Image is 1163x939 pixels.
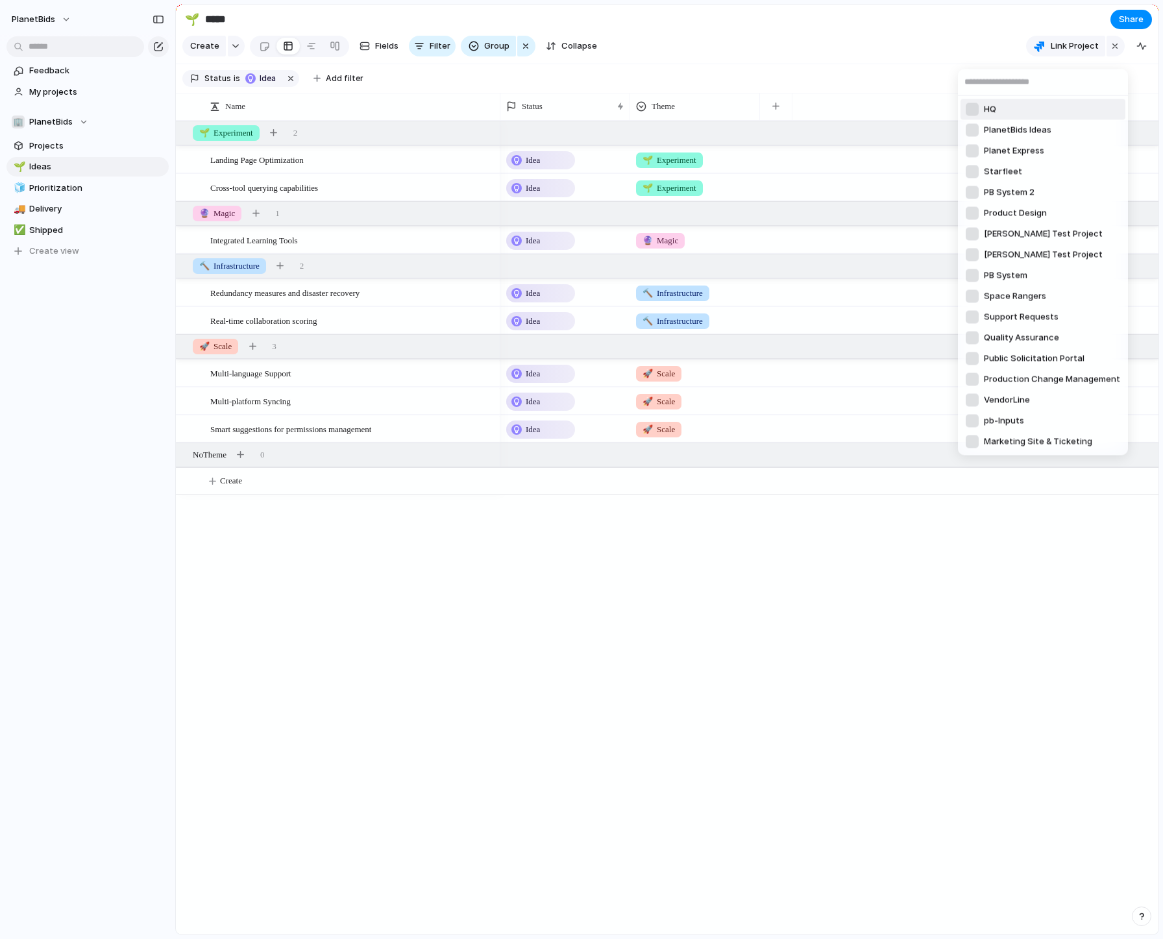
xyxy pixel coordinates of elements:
[984,311,1059,324] span: Support Requests
[984,373,1120,386] span: Production Change Management
[984,352,1084,365] span: Public Solicitation Portal
[984,332,1059,345] span: Quality Assurance
[984,435,1092,448] span: Marketing Site & Ticketing
[984,103,996,116] span: HQ
[984,290,1046,303] span: Space Rangers
[984,124,1051,137] span: PlanetBids Ideas
[984,249,1103,262] span: [PERSON_NAME] Test Project
[984,394,1030,407] span: VendorLine
[984,207,1047,220] span: Product Design
[984,269,1027,282] span: PB System
[984,145,1044,158] span: Planet Express
[984,228,1103,241] span: [PERSON_NAME] Test Project
[984,415,1024,428] span: pb-Inputs
[984,165,1022,178] span: Starfleet
[984,186,1034,199] span: PB System 2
